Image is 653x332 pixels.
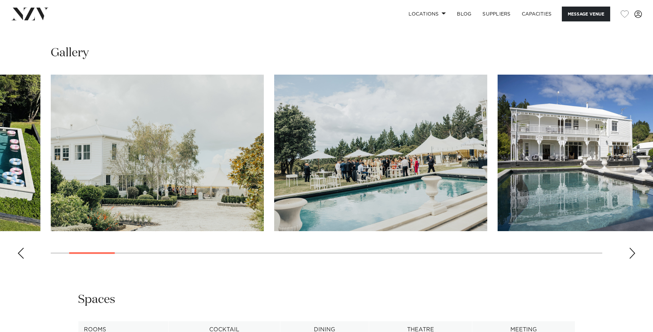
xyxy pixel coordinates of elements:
[11,8,49,20] img: nzv-logo.png
[274,75,487,231] swiper-slide: 3 / 30
[51,45,89,61] h2: Gallery
[51,75,264,231] swiper-slide: 2 / 30
[516,7,557,21] a: Capacities
[78,292,115,307] h2: Spaces
[562,7,610,21] button: Message Venue
[477,7,516,21] a: SUPPLIERS
[403,7,451,21] a: Locations
[451,7,477,21] a: BLOG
